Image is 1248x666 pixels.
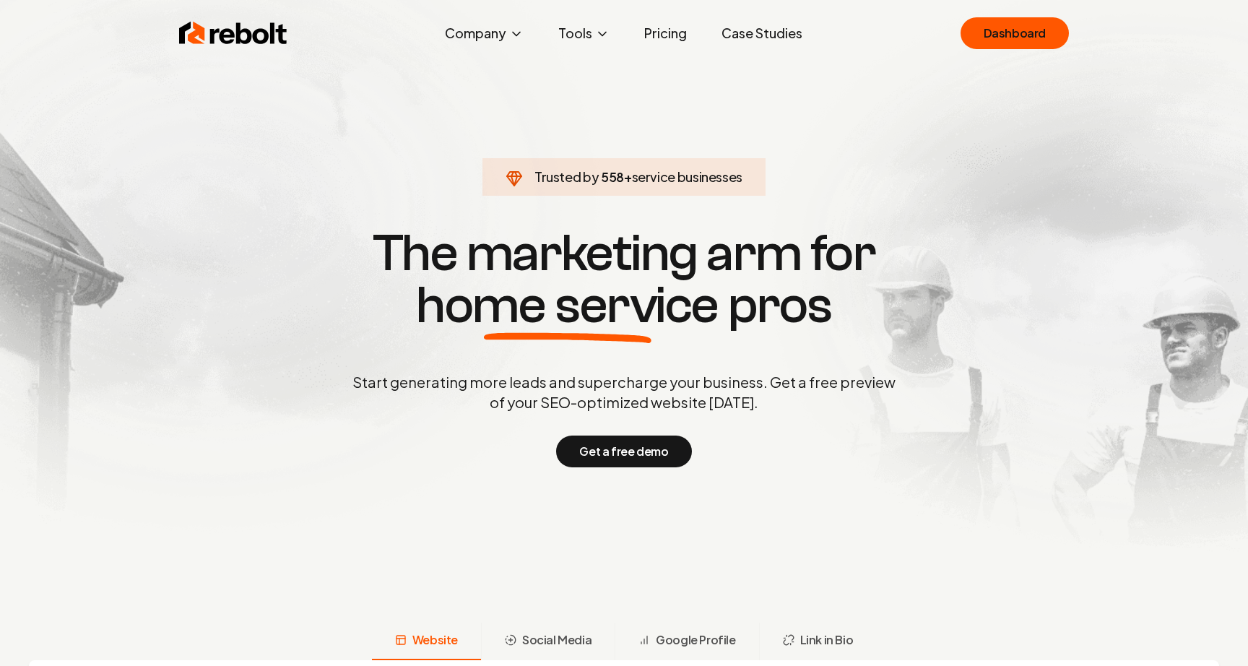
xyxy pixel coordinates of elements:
[800,631,854,649] span: Link in Bio
[656,631,735,649] span: Google Profile
[372,623,481,660] button: Website
[277,228,971,332] h1: The marketing arm for pros
[759,623,877,660] button: Link in Bio
[601,167,624,187] span: 558
[710,19,814,48] a: Case Studies
[179,19,287,48] img: Rebolt Logo
[534,168,599,185] span: Trusted by
[615,623,758,660] button: Google Profile
[633,19,698,48] a: Pricing
[624,168,632,185] span: +
[481,623,615,660] button: Social Media
[433,19,535,48] button: Company
[522,631,591,649] span: Social Media
[961,17,1069,49] a: Dashboard
[350,372,898,412] p: Start generating more leads and supercharge your business. Get a free preview of your SEO-optimiz...
[416,280,719,332] span: home service
[412,631,458,649] span: Website
[547,19,621,48] button: Tools
[632,168,743,185] span: service businesses
[556,436,691,467] button: Get a free demo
